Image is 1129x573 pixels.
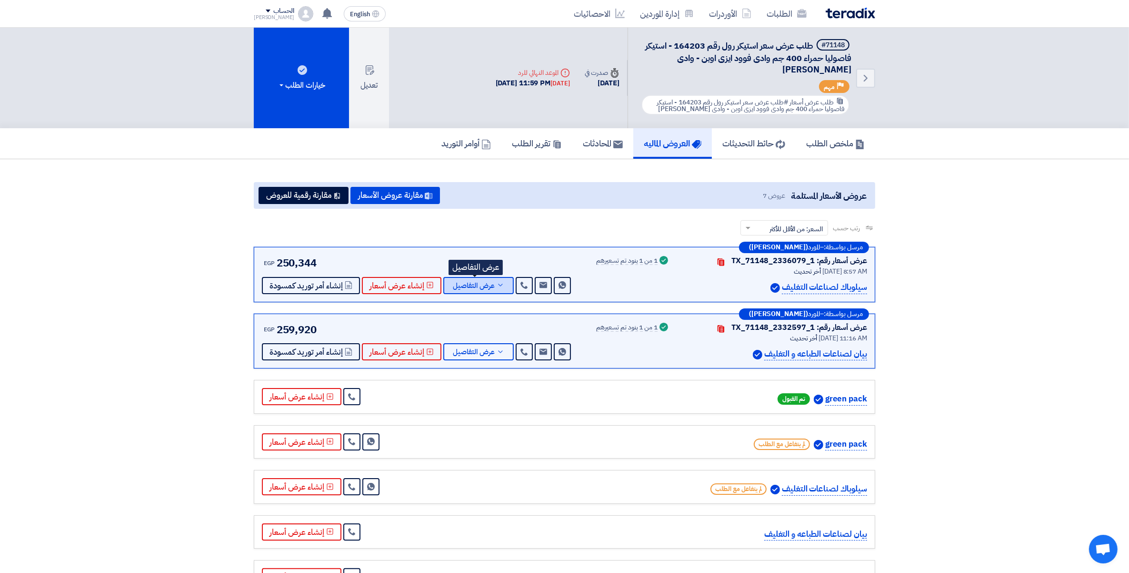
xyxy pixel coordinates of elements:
img: Verified Account [814,395,823,404]
span: أخر تحديث [790,333,817,343]
h5: ملخص الطلب [806,138,865,149]
span: مرسل بواسطة: [824,244,863,251]
span: عروض 7 [763,191,785,201]
button: عرض التفاصيل [443,343,514,360]
span: إنشاء أمر توريد كمسودة [270,348,343,356]
button: مقارنة رقمية للعروض [259,187,349,204]
div: الحساب [273,7,294,15]
a: الطلبات [759,2,814,25]
div: عرض التفاصيل [449,260,503,275]
h5: تقرير الطلب [512,138,562,149]
span: 250,344 [277,255,317,271]
button: مقارنة عروض الأسعار [350,187,440,204]
span: عرض التفاصيل [453,348,495,356]
button: عرض التفاصيل [443,277,514,294]
span: رتب حسب [833,223,860,233]
span: إنشاء عرض أسعار [370,282,424,289]
button: إنشاء عرض أسعار [362,277,441,294]
a: أوامر التوريد [431,128,501,159]
span: عرض التفاصيل [453,282,495,289]
img: Verified Account [753,350,762,359]
h5: حائط التحديثات [722,138,785,149]
button: English [344,6,386,21]
span: لم يتفاعل مع الطلب [710,483,767,495]
img: profile_test.png [298,6,313,21]
a: حائط التحديثات [712,128,796,159]
div: الموعد النهائي للرد [496,68,570,78]
span: مهم [824,82,835,92]
span: #طلب عرض سعر استيكر رول رقم 164203 - استيكر فاصوليا حمراء 400 جم وادى فوود ايزى اوبن - وادى [PERS... [657,97,845,114]
div: صدرت في [585,68,619,78]
span: English [350,11,370,18]
div: – [739,242,869,253]
button: إنشاء عرض أسعار [262,388,341,405]
button: إنشاء عرض أسعار [262,523,341,541]
a: Open chat [1089,535,1118,563]
span: EGP [264,259,275,267]
div: – [739,308,869,320]
span: [DATE] 8:57 AM [822,266,867,276]
img: Verified Account [770,283,780,293]
a: الأوردرات [701,2,759,25]
span: لم يتفاعل مع الطلب [754,439,810,450]
a: العروض الماليه [633,128,712,159]
span: عروض الأسعار المستلمة [791,189,867,202]
p: green pack [825,393,867,406]
p: سيلوباك لصناعات التغليف [782,483,867,496]
div: #71148 [821,42,845,49]
button: إنشاء عرض أسعار [262,433,341,450]
div: [DATE] [550,79,569,88]
a: إدارة الموردين [632,2,701,25]
button: تعديل [349,28,389,128]
span: إنشاء أمر توريد كمسودة [270,282,343,289]
div: عرض أسعار رقم: TX_71148_2332597_1 [731,322,867,333]
span: [DATE] 11:16 AM [819,333,867,343]
button: إنشاء عرض أسعار [362,343,441,360]
button: إنشاء أمر توريد كمسودة [262,343,360,360]
span: السعر: من الأقل للأكثر [769,224,823,234]
a: ملخص الطلب [796,128,875,159]
b: ([PERSON_NAME]) [749,244,808,251]
p: green pack [825,438,867,451]
h5: أوامر التوريد [441,138,491,149]
p: بيان لصناعات الطباعه و التغليف [764,528,867,541]
button: خيارات الطلب [254,28,349,128]
span: 259,920 [277,322,317,338]
span: إنشاء عرض أسعار [370,348,424,356]
div: 1 من 1 بنود تم تسعيرهم [596,257,658,265]
div: عرض أسعار رقم: TX_71148_2336079_1 [731,255,867,266]
button: إنشاء عرض أسعار [262,478,341,495]
button: إنشاء أمر توريد كمسودة [262,277,360,294]
h5: طلب عرض سعر استيكر رول رقم 164203 - استيكر فاصوليا حمراء 400 جم وادى فوود ايزى اوبن - وادى فود ال... [639,39,851,75]
div: 1 من 1 بنود تم تسعيرهم [596,324,658,332]
img: Verified Account [770,485,780,494]
a: الاحصائيات [566,2,632,25]
span: أخر تحديث [794,266,821,276]
span: مرسل بواسطة: [824,311,863,317]
div: [DATE] [585,78,619,89]
span: طلب عرض سعر استيكر رول رقم 164203 - استيكر فاصوليا حمراء 400 جم وادى فوود ايزى اوبن - وادى [PERSO... [645,39,851,76]
b: ([PERSON_NAME]) [749,311,808,317]
p: بيان لصناعات الطباعه و التغليف [764,348,867,361]
div: [DATE] 11:59 PM [496,78,570,89]
span: طلب عرض أسعار [789,97,834,107]
div: [PERSON_NAME] [254,15,294,20]
span: المورد [808,244,820,251]
div: خيارات الطلب [278,80,325,91]
img: Teradix logo [826,8,875,19]
p: سيلوباك لصناعات التغليف [782,281,867,294]
h5: العروض الماليه [644,138,701,149]
span: تم القبول [778,393,810,405]
a: المحادثات [572,128,633,159]
span: المورد [808,311,820,317]
h5: المحادثات [583,138,623,149]
a: تقرير الطلب [501,128,572,159]
img: Verified Account [814,440,823,450]
span: EGP [264,325,275,334]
